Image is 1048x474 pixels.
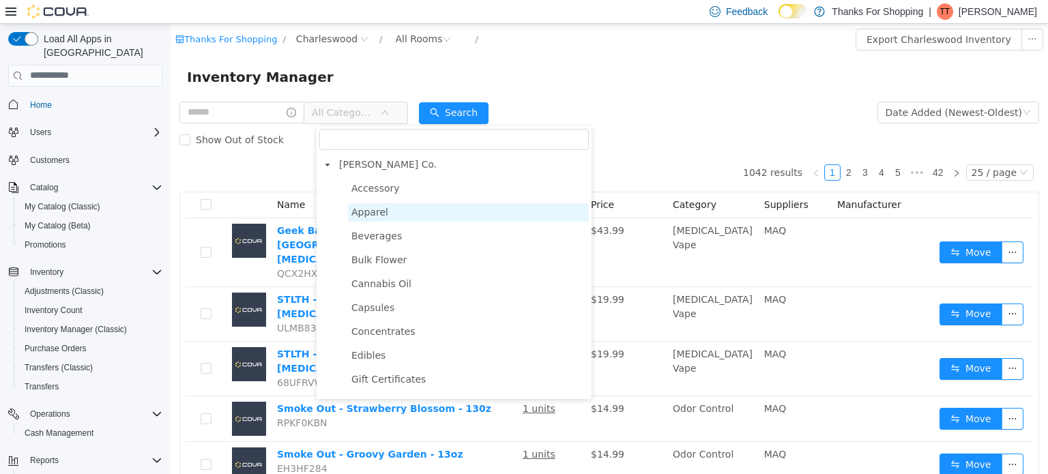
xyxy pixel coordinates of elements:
[959,3,1037,20] p: [PERSON_NAME]
[594,425,615,436] span: MAQ
[61,424,96,458] img: Smoke Out - Groovy Garden - 13oz placeholder
[769,280,832,301] button: icon: swapMove
[726,5,768,18] span: Feedback
[715,78,851,99] div: Date Added (Newest-Oldest)
[61,200,96,234] img: Geek Bar - Pulse X 25000 - Miami Mint - Nicotine Vape placeholder
[497,418,588,464] td: Odor Control
[25,452,64,469] button: Reports
[671,141,686,156] a: 2
[19,359,98,376] a: Transfers (Classic)
[14,320,168,339] button: Inventory Manager (Classic)
[177,155,418,174] span: Accessory
[25,152,75,168] a: Customers
[181,278,224,289] span: Capsules
[420,175,443,186] span: Price
[19,359,162,376] span: Transfers (Classic)
[937,3,953,20] div: T Thomson
[25,406,76,422] button: Operations
[106,244,159,255] span: QCX2HXLC
[106,394,157,404] span: RPKF0KBN
[30,455,59,466] span: Reports
[769,218,832,239] button: icon: swapMove
[25,96,162,113] span: Home
[177,299,418,317] span: Concentrates
[3,404,168,424] button: Operations
[720,141,735,156] a: 5
[687,141,702,156] a: 3
[106,299,158,310] span: ULMB83R1
[27,5,89,18] img: Cova
[685,5,851,27] button: Export Charleswood Inventory
[769,430,832,451] button: icon: swapMove
[25,220,91,231] span: My Catalog (Beta)
[497,318,588,372] td: [MEDICAL_DATA] Vape
[736,140,757,157] span: •••
[420,201,454,212] span: $43.99
[154,138,160,145] i: icon: caret-down
[25,264,162,280] span: Inventory
[3,263,168,282] button: Inventory
[736,140,757,157] li: Next 5 Pages
[929,3,931,20] p: |
[14,197,168,216] button: My Catalog (Classic)
[61,378,96,412] img: Smoke Out - Strawberry Blossom - 130z placeholder
[25,286,104,297] span: Adjustments (Classic)
[849,145,857,154] i: icon: down
[209,10,212,20] span: /
[502,175,546,186] span: Category
[181,350,255,361] span: Gift Certificates
[19,237,162,253] span: Promotions
[352,379,385,390] u: 1 units
[181,302,245,313] span: Concentrates
[3,150,168,170] button: Customers
[769,334,832,356] button: icon: swapMove
[61,269,96,303] img: STLTH - ECO 18K Strawberry Banana - Nicotine Vape placeholder
[126,8,187,23] span: Charleswood
[112,10,115,20] span: /
[19,302,88,319] a: Inventory Count
[141,82,203,95] span: All Categories
[19,198,162,215] span: My Catalog (Classic)
[703,141,718,156] a: 4
[19,425,162,441] span: Cash Management
[832,3,923,20] p: Thanks For Shopping
[852,85,860,94] i: icon: down
[637,140,654,157] li: Previous Page
[19,218,96,234] a: My Catalog (Beta)
[177,203,418,222] span: Beverages
[181,326,215,337] span: Edibles
[25,362,93,373] span: Transfers (Classic)
[3,123,168,142] button: Users
[106,325,267,350] a: STLTH - ECO 18K Juicy Peach - [MEDICAL_DATA] Vape
[181,231,236,241] span: Bulk Flower
[572,140,632,157] li: 1042 results
[25,179,63,196] button: Catalog
[181,183,218,194] span: Apparel
[248,78,318,100] button: icon: searchSearch
[19,218,162,234] span: My Catalog (Beta)
[25,428,93,439] span: Cash Management
[19,340,92,357] a: Purchase Orders
[305,10,308,20] span: /
[3,95,168,115] button: Home
[181,374,205,385] span: Grow
[14,282,168,301] button: Adjustments (Classic)
[670,140,686,157] li: 2
[106,201,253,241] a: Geek Bar - Pulse X 25000 - [GEOGRAPHIC_DATA] Mint - [MEDICAL_DATA] Vape
[497,263,588,318] td: [MEDICAL_DATA] Vape
[14,377,168,396] button: Transfers
[19,198,106,215] a: My Catalog (Classic)
[25,239,66,250] span: Promotions
[654,140,670,157] li: 1
[782,145,790,153] i: icon: right
[106,270,310,295] a: STLTH - ECO 18K Strawberry Banana - [MEDICAL_DATA] Vape
[30,182,58,193] span: Catalog
[420,270,454,281] span: $19.99
[210,85,218,94] i: icon: down
[20,110,119,121] span: Show Out of Stock
[30,409,70,419] span: Operations
[106,379,321,390] a: Smoke Out - Strawberry Blossom - 130z
[25,124,57,140] button: Users
[177,227,418,246] span: Bulk Flower
[686,140,703,157] li: 3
